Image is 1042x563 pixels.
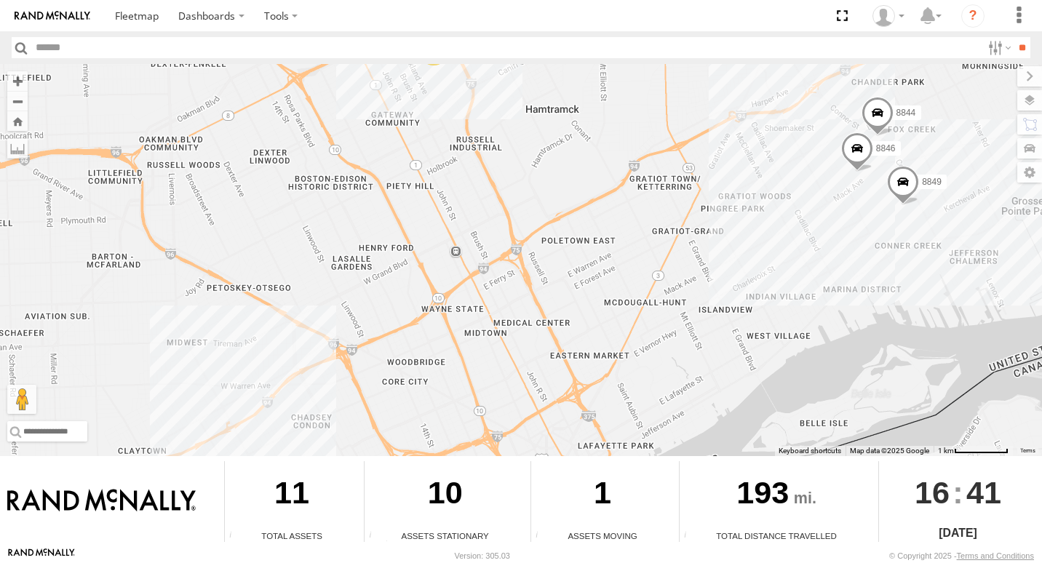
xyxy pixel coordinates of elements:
a: Visit our Website [8,548,75,563]
a: Terms and Conditions [957,551,1034,560]
span: Map data ©2025 Google [850,447,929,455]
div: : [879,461,1037,524]
div: 1 [531,461,674,530]
div: 11 [225,461,359,530]
div: Total distance travelled by all assets within specified date range and applied filters [680,531,701,542]
span: 16 [915,461,950,524]
div: Total Distance Travelled [680,530,873,542]
button: Keyboard shortcuts [779,446,841,456]
div: Total number of Enabled Assets [225,531,247,542]
div: Valeo Dash [867,5,910,27]
span: 41 [966,461,1001,524]
div: Assets Stationary [365,530,525,542]
span: 8849 [922,177,942,187]
button: Zoom Home [7,111,28,131]
span: 8844 [896,108,916,118]
div: [DATE] [879,524,1037,542]
div: © Copyright 2025 - [889,551,1034,560]
img: Rand McNally [7,489,196,514]
div: Total number of assets current in transit. [531,531,553,542]
a: Terms [1020,447,1035,453]
img: rand-logo.svg [15,11,90,21]
button: Zoom in [7,71,28,91]
div: 7 [419,36,448,65]
div: Total number of assets current stationary. [365,531,386,542]
label: Measure [7,138,28,159]
button: Map Scale: 1 km per 71 pixels [934,446,1013,456]
div: Assets Moving [531,530,674,542]
button: Drag Pegman onto the map to open Street View [7,385,36,414]
span: 1 km [938,447,954,455]
span: 8846 [876,143,896,153]
div: Total Assets [225,530,359,542]
div: 10 [365,461,525,530]
button: Zoom out [7,91,28,111]
label: Map Settings [1017,162,1042,183]
label: Search Filter Options [982,37,1014,58]
div: Version: 305.03 [455,551,510,560]
i: ? [961,4,985,28]
div: 193 [680,461,873,530]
